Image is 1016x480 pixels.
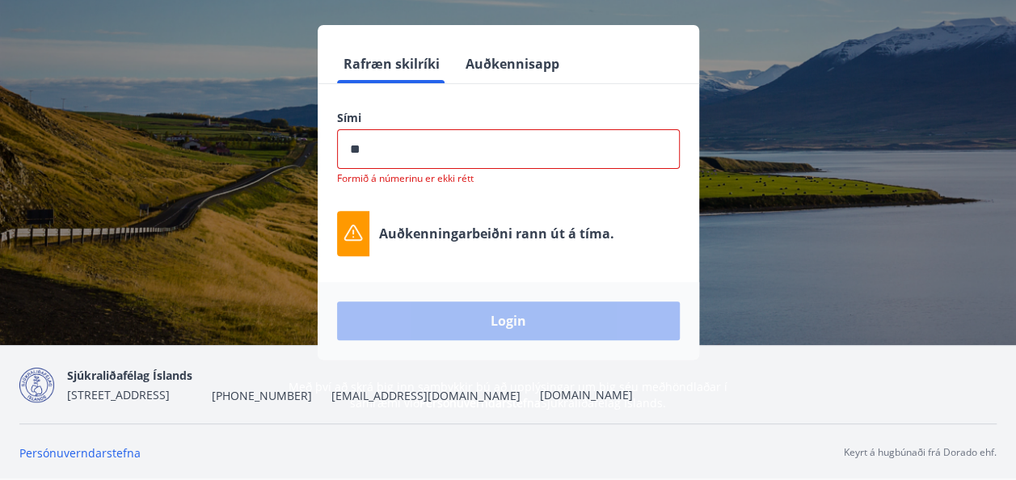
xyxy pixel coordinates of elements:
p: Keyrt á hugbúnaði frá Dorado ehf. [844,445,997,460]
label: Sími [337,110,680,126]
img: d7T4au2pYIU9thVz4WmmUT9xvMNnFvdnscGDOPEg.png [19,368,54,402]
button: Rafræn skilríki [337,44,446,83]
span: [EMAIL_ADDRESS][DOMAIN_NAME] [331,388,521,404]
p: Formið á númerinu er ekki rétt [337,172,680,185]
span: [PHONE_NUMBER] [212,388,312,404]
p: Auðkenningarbeiðni rann út á tíma. [379,225,614,242]
span: [STREET_ADDRESS] [67,387,170,402]
a: Persónuverndarstefna [19,445,141,461]
a: [DOMAIN_NAME] [540,387,633,402]
button: Auðkennisapp [459,44,566,83]
span: Sjúkraliðafélag Íslands [67,368,192,383]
